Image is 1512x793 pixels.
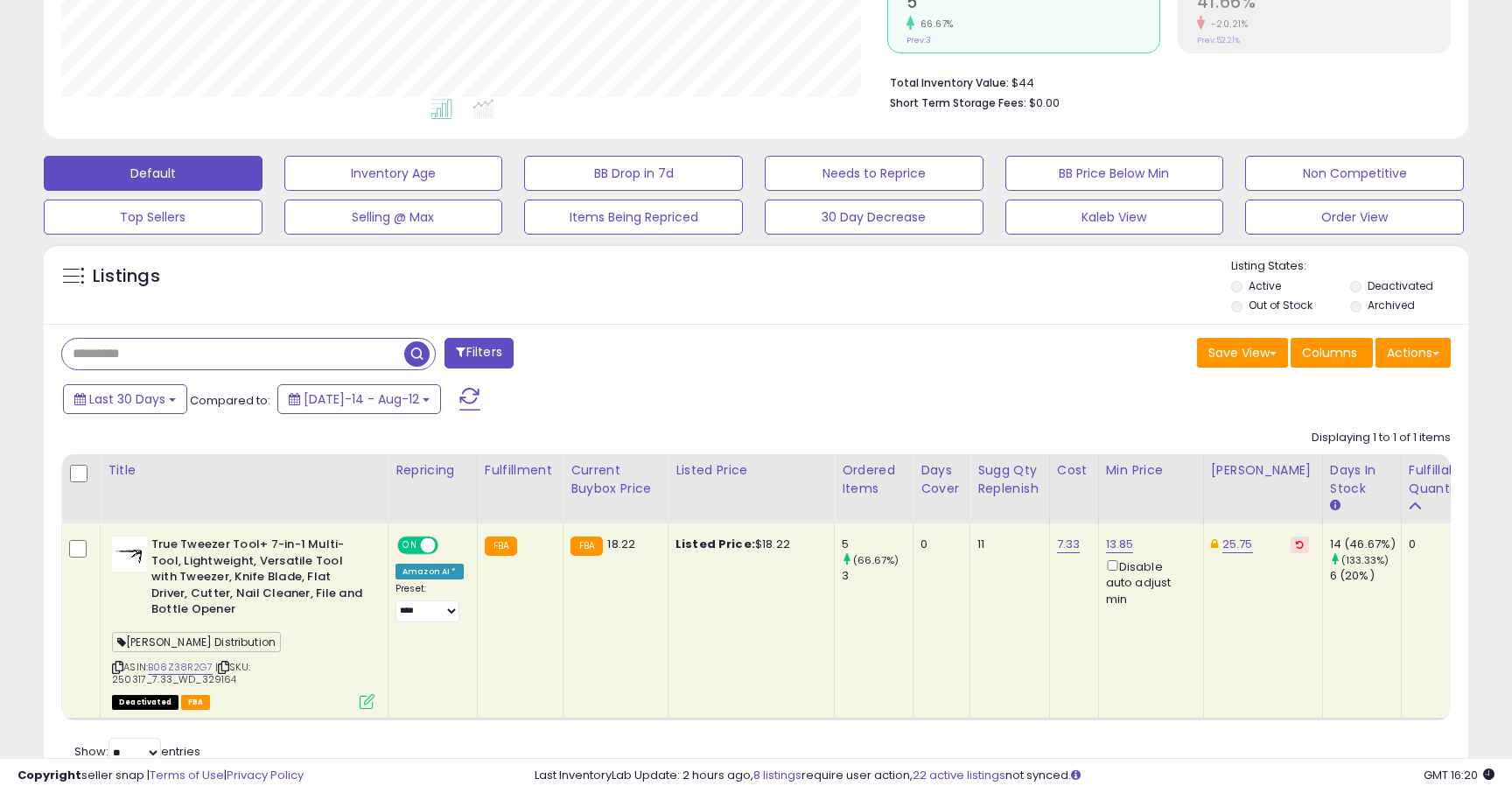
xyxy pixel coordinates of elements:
[970,454,1050,523] th: Please note that this number is a calculation based on your required days of coverage and your ve...
[1409,537,1463,552] div: 0
[44,200,262,235] button: Top Sellers
[607,536,635,552] span: 18.22
[112,537,374,707] div: ASIN:
[148,660,213,675] a: B08Z38R2G7
[920,461,962,498] div: Days Cover
[853,553,899,567] small: (66.67%)
[1249,278,1281,293] label: Active
[395,583,464,622] div: Preset:
[89,390,165,408] span: Last 30 Days
[842,568,913,584] div: 3
[181,695,211,710] span: FBA
[1106,461,1196,480] div: Min Price
[108,461,381,480] div: Title
[535,768,1494,784] div: Last InventoryLab Update: 2 hours ago, require user action, not synced.
[1106,536,1134,553] a: 13.85
[485,461,556,480] div: Fulfillment
[112,695,178,710] span: All listings that are unavailable for purchase on Amazon for any reason other than out-of-stock
[1197,338,1288,368] button: Save View
[1375,338,1451,368] button: Actions
[93,264,160,289] h5: Listings
[1341,553,1389,567] small: (133.33%)
[1409,461,1469,498] div: Fulfillable Quantity
[675,536,755,552] b: Listed Price:
[1211,461,1315,480] div: [PERSON_NAME]
[675,461,827,480] div: Listed Price
[524,156,743,191] button: BB Drop in 7d
[436,538,464,553] span: OFF
[1330,537,1401,552] div: 14 (46.67%)
[1291,338,1373,368] button: Columns
[890,75,1009,90] b: Total Inventory Value:
[150,767,224,783] a: Terms of Use
[1302,344,1357,361] span: Columns
[1424,767,1494,783] span: 2025-09-13 16:20 GMT
[1249,298,1312,312] label: Out of Stock
[17,767,81,783] strong: Copyright
[842,537,913,552] div: 5
[753,767,801,783] a: 8 listings
[112,632,281,652] span: [PERSON_NAME] Distribution
[913,767,1005,783] a: 22 active listings
[914,18,954,31] small: 66.67%
[890,71,1438,92] li: $44
[977,461,1042,498] div: Sugg Qty Replenish
[74,743,200,760] span: Show: entries
[1057,536,1081,553] a: 7.33
[1368,278,1433,293] label: Deactivated
[842,461,906,498] div: Ordered Items
[890,95,1026,110] b: Short Term Storage Fees:
[1312,430,1451,446] div: Displaying 1 to 1 of 1 items
[112,660,250,686] span: | SKU: 250317_7.33_WD_329164
[1197,35,1240,46] small: Prev: 52.21%
[570,461,661,498] div: Current Buybox Price
[570,537,603,556] small: FBA
[444,338,513,368] button: Filters
[277,384,441,414] button: [DATE]-14 - Aug-12
[1330,568,1401,584] div: 6 (20%)
[1330,461,1394,498] div: Days In Stock
[1029,95,1060,111] span: $0.00
[765,200,983,235] button: 30 Day Decrease
[485,537,517,556] small: FBA
[1057,461,1091,480] div: Cost
[1005,200,1224,235] button: Kaleb View
[1231,258,1467,275] p: Listing States:
[765,156,983,191] button: Needs to Reprice
[63,384,187,414] button: Last 30 Days
[1368,298,1415,312] label: Archived
[399,538,421,553] span: ON
[1245,156,1464,191] button: Non Competitive
[151,537,364,622] b: True Tweezer Tool+ 7-in-1 Multi-Tool, Lightweight, Versatile Tool with Tweezer, Knife Blade, Flat...
[1106,557,1190,607] div: Disable auto adjust min
[1005,156,1224,191] button: BB Price Below Min
[675,537,821,552] div: $18.22
[284,156,503,191] button: Inventory Age
[906,35,931,46] small: Prev: 3
[44,156,262,191] button: Default
[395,461,470,480] div: Repricing
[1222,536,1253,553] a: 25.75
[524,200,743,235] button: Items Being Repriced
[227,767,304,783] a: Privacy Policy
[1330,498,1340,514] small: Days In Stock.
[920,537,956,552] div: 0
[977,537,1036,552] div: 11
[395,564,464,579] div: Amazon AI *
[112,537,147,572] img: 21mKX4rYiZL._SL40_.jpg
[284,200,503,235] button: Selling @ Max
[304,390,419,408] span: [DATE]-14 - Aug-12
[17,768,304,784] div: seller snap | |
[1205,18,1249,31] small: -20.21%
[190,392,270,409] span: Compared to:
[1245,200,1464,235] button: Order View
